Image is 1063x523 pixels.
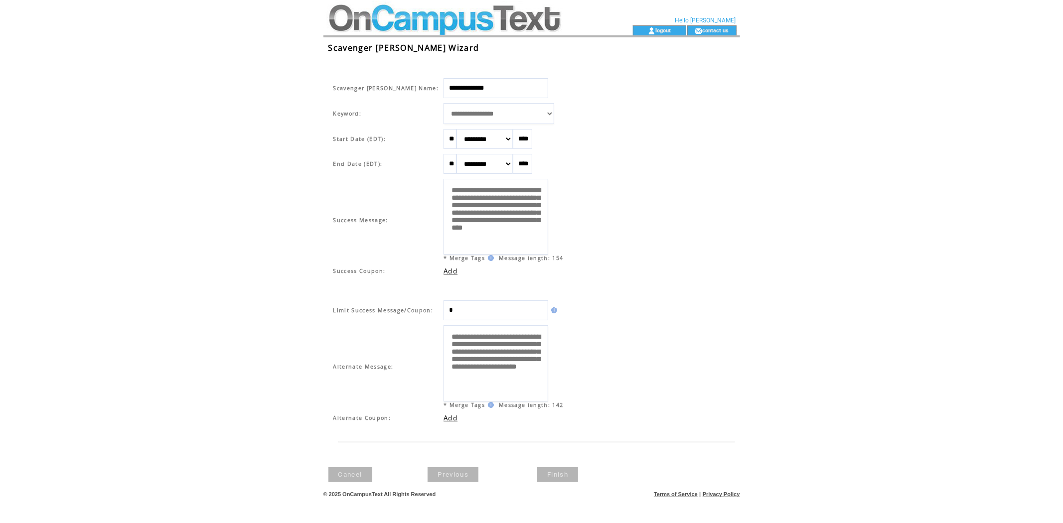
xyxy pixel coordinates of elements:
[548,307,557,313] img: help.gif
[333,363,394,370] span: Alternate Message:
[499,401,563,408] span: Message length: 142
[695,27,702,35] img: contact_us_icon.gif
[703,491,740,497] a: Privacy Policy
[444,401,485,408] span: * Merge Tags
[655,27,671,33] a: logout
[537,467,578,482] a: Finish
[323,491,436,497] span: © 2025 OnCampusText All Rights Reserved
[328,42,479,53] span: Scavenger [PERSON_NAME] Wizard
[333,414,391,421] span: Alternate Coupon:
[485,402,494,408] img: help.gif
[328,467,372,482] a: Cancel
[654,491,698,497] a: Terms of Service
[333,217,388,224] span: Success Message:
[333,160,383,167] span: End Date (EDT):
[333,135,386,142] span: Start Date (EDT):
[333,267,386,274] span: Success Coupon:
[485,255,494,261] img: help.gif
[333,307,434,314] span: Limit Success Message/Coupon:
[702,27,729,33] a: contact us
[444,413,457,422] a: Add
[333,110,362,117] span: Keyword:
[333,85,439,92] span: Scavenger [PERSON_NAME] Name:
[648,27,655,35] img: account_icon.gif
[675,17,736,24] span: Hello [PERSON_NAME]
[699,491,701,497] span: |
[444,255,485,261] span: * Merge Tags
[428,467,478,482] a: Previous
[444,266,457,275] a: Add
[499,255,563,261] span: Message length: 154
